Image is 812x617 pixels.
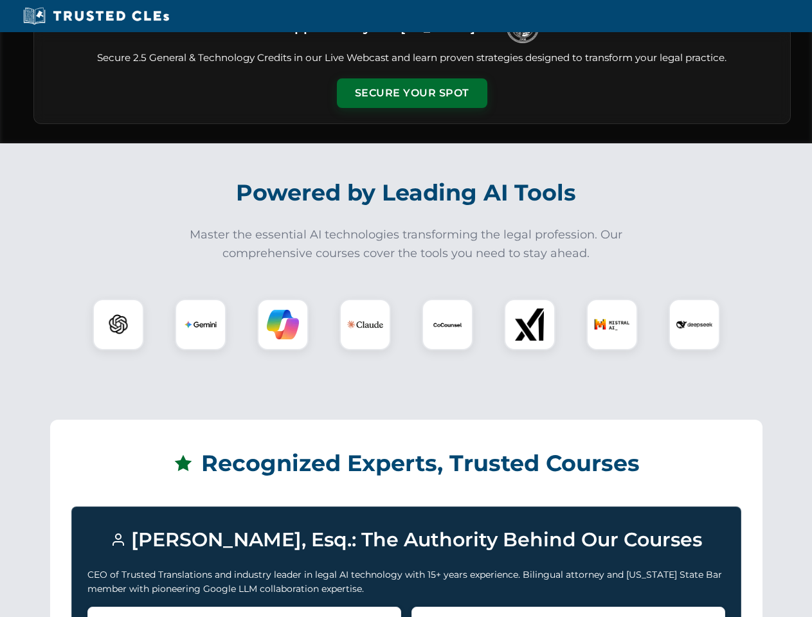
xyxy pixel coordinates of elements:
[267,308,299,341] img: Copilot Logo
[93,299,144,350] div: ChatGPT
[175,299,226,350] div: Gemini
[181,226,631,263] p: Master the essential AI technologies transforming the legal profession. Our comprehensive courses...
[19,6,173,26] img: Trusted CLEs
[50,170,762,215] h2: Powered by Leading AI Tools
[71,441,741,486] h2: Recognized Experts, Trusted Courses
[50,51,775,66] p: Secure 2.5 General & Technology Credits in our Live Webcast and learn proven strategies designed ...
[257,299,309,350] div: Copilot
[347,307,383,343] img: Claude Logo
[676,307,712,343] img: DeepSeek Logo
[504,299,555,350] div: xAI
[431,308,464,341] img: CoCounsel Logo
[594,307,630,343] img: Mistral AI Logo
[185,308,217,341] img: Gemini Logo
[669,299,720,350] div: DeepSeek
[422,299,473,350] div: CoCounsel
[87,568,725,596] p: CEO of Trusted Translations and industry leader in legal AI technology with 15+ years experience....
[100,306,137,343] img: ChatGPT Logo
[514,308,546,341] img: xAI Logo
[586,299,638,350] div: Mistral AI
[339,299,391,350] div: Claude
[87,523,725,557] h3: [PERSON_NAME], Esq.: The Authority Behind Our Courses
[337,78,487,108] button: Secure Your Spot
